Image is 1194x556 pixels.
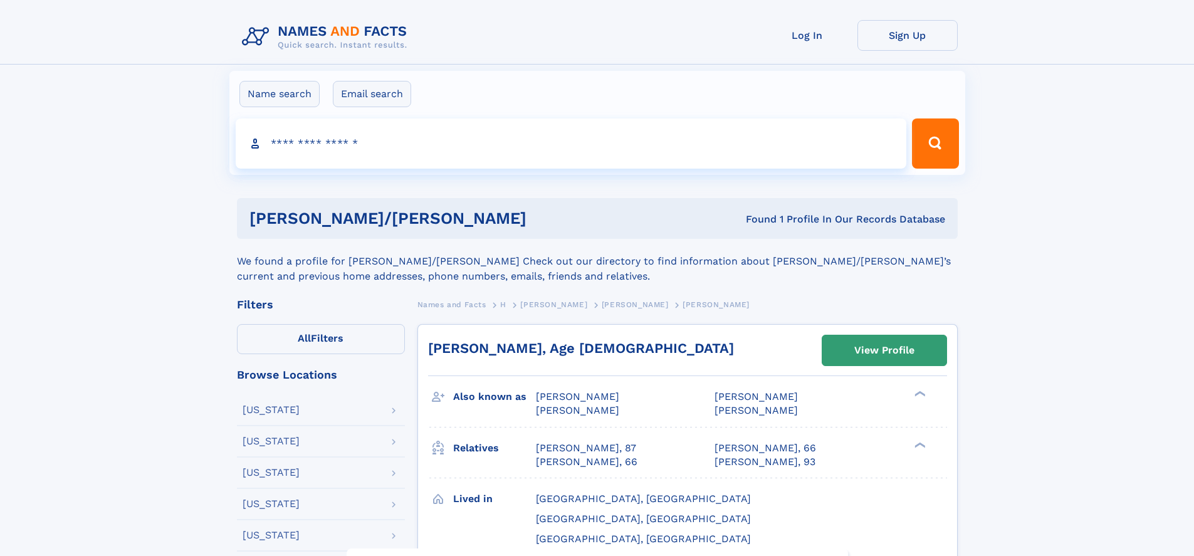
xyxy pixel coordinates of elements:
[453,438,536,459] h3: Relatives
[453,386,536,407] h3: Also known as
[237,369,405,380] div: Browse Locations
[602,300,669,309] span: [PERSON_NAME]
[757,20,857,51] a: Log In
[243,499,300,509] div: [US_STATE]
[249,211,636,226] h1: [PERSON_NAME]/[PERSON_NAME]
[243,530,300,540] div: [US_STATE]
[602,296,669,312] a: [PERSON_NAME]
[715,441,816,455] a: [PERSON_NAME], 66
[715,455,815,469] a: [PERSON_NAME], 93
[333,81,411,107] label: Email search
[636,212,945,226] div: Found 1 Profile In Our Records Database
[520,296,587,312] a: [PERSON_NAME]
[520,300,587,309] span: [PERSON_NAME]
[243,468,300,478] div: [US_STATE]
[417,296,486,312] a: Names and Facts
[243,405,300,415] div: [US_STATE]
[237,239,958,284] div: We found a profile for [PERSON_NAME]/[PERSON_NAME] Check out our directory to find information ab...
[715,404,798,416] span: [PERSON_NAME]
[536,441,636,455] a: [PERSON_NAME], 87
[428,340,734,356] a: [PERSON_NAME], Age [DEMOGRAPHIC_DATA]
[683,300,750,309] span: [PERSON_NAME]
[536,513,751,525] span: [GEOGRAPHIC_DATA], [GEOGRAPHIC_DATA]
[536,493,751,505] span: [GEOGRAPHIC_DATA], [GEOGRAPHIC_DATA]
[237,299,405,310] div: Filters
[237,20,417,54] img: Logo Names and Facts
[453,488,536,510] h3: Lived in
[822,335,946,365] a: View Profile
[236,118,907,169] input: search input
[854,336,914,365] div: View Profile
[911,441,926,449] div: ❯
[536,533,751,545] span: [GEOGRAPHIC_DATA], [GEOGRAPHIC_DATA]
[243,436,300,446] div: [US_STATE]
[715,391,798,402] span: [PERSON_NAME]
[857,20,958,51] a: Sign Up
[911,390,926,398] div: ❯
[536,404,619,416] span: [PERSON_NAME]
[237,324,405,354] label: Filters
[500,300,506,309] span: H
[500,296,506,312] a: H
[912,118,958,169] button: Search Button
[239,81,320,107] label: Name search
[536,391,619,402] span: [PERSON_NAME]
[536,455,637,469] a: [PERSON_NAME], 66
[298,332,311,344] span: All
